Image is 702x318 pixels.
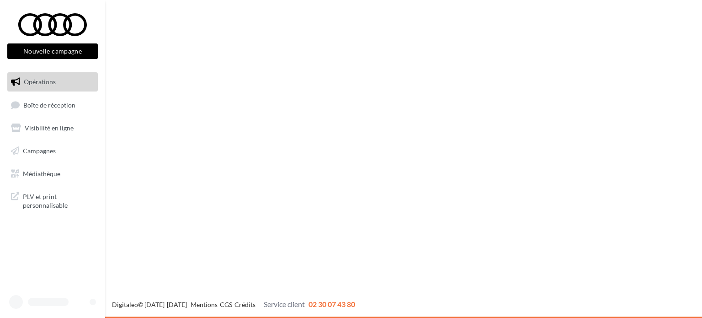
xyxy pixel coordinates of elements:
[24,78,56,86] span: Opérations
[23,101,75,108] span: Boîte de réception
[23,190,94,210] span: PLV et print personnalisable
[264,300,305,308] span: Service client
[308,300,355,308] span: 02 30 07 43 80
[7,43,98,59] button: Nouvelle campagne
[191,301,218,308] a: Mentions
[112,301,138,308] a: Digitaleo
[5,187,100,214] a: PLV et print personnalisable
[5,141,100,161] a: Campagnes
[5,72,100,92] a: Opérations
[25,124,74,132] span: Visibilité en ligne
[5,164,100,183] a: Médiathèque
[112,301,355,308] span: © [DATE]-[DATE] - - -
[5,95,100,115] a: Boîte de réception
[5,119,100,138] a: Visibilité en ligne
[23,147,56,155] span: Campagnes
[220,301,232,308] a: CGS
[23,169,60,177] span: Médiathèque
[234,301,255,308] a: Crédits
